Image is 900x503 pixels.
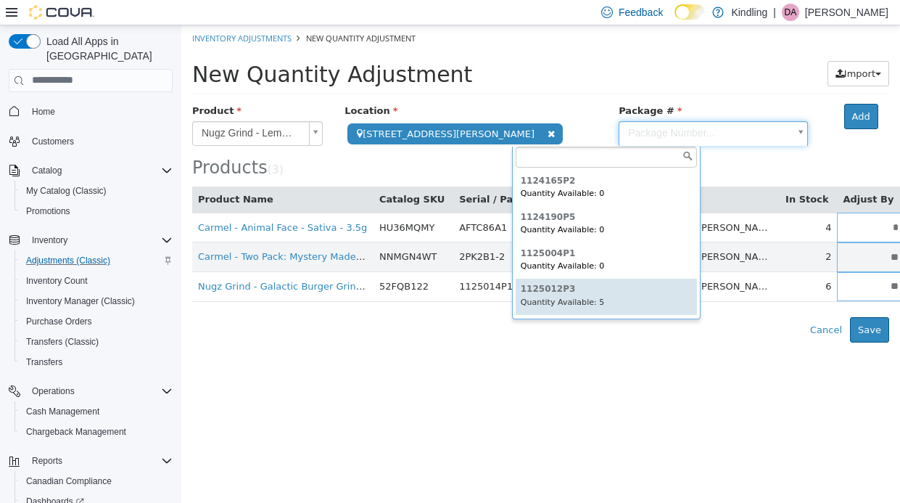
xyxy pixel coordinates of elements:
a: Transfers (Classic) [20,333,104,351]
small: Quantity Available: 0 [339,163,424,173]
p: Kindling [731,4,767,21]
a: Customers [26,133,80,150]
span: Catalog [26,162,173,179]
small: Quantity Available: 5 [339,272,424,282]
span: Cash Management [26,406,99,417]
a: Promotions [20,203,76,220]
span: Transfers (Classic) [26,336,99,348]
a: Home [26,103,61,120]
button: Inventory Count [15,271,178,291]
a: Cash Management [20,403,105,420]
div: Daniel Amyotte [782,4,799,21]
span: Chargeback Management [20,423,173,441]
button: Reports [3,451,178,471]
span: My Catalog (Classic) [26,185,107,197]
a: Purchase Orders [20,313,98,330]
button: Reports [26,452,68,470]
span: Inventory [26,232,173,249]
span: Canadian Compliance [20,473,173,490]
a: Transfers [20,353,68,371]
span: Reports [26,452,173,470]
a: Inventory Manager (Classic) [20,293,141,310]
span: Operations [26,383,173,400]
span: Inventory [32,234,67,246]
a: Adjustments (Classic) [20,252,116,269]
p: | [773,4,776,21]
span: Home [26,102,173,120]
p: [PERSON_NAME] [805,4,888,21]
span: Inventory Manager (Classic) [20,293,173,310]
span: Promotions [26,205,70,217]
button: Home [3,101,178,122]
span: Cash Management [20,403,173,420]
span: Feedback [619,5,663,20]
a: My Catalog (Classic) [20,182,112,200]
span: Transfers (Classic) [20,333,173,351]
button: Transfers (Classic) [15,332,178,352]
h6: 1125012P3 [339,259,511,269]
span: Load All Apps in [GEOGRAPHIC_DATA] [41,34,173,63]
button: Purchase Orders [15,311,178,332]
span: Customers [26,132,173,150]
small: Quantity Available: 0 [339,200,424,209]
span: My Catalog (Classic) [20,182,173,200]
span: Canadian Compliance [26,475,112,487]
span: Chargeback Management [26,426,126,438]
input: Dark Mode [674,4,705,20]
button: Operations [3,381,178,401]
span: Adjustments (Classic) [20,252,173,269]
span: Purchase Orders [20,313,173,330]
button: Adjustments (Classic) [15,250,178,271]
h6: 1124165P2 [339,151,511,160]
button: Operations [26,383,80,400]
span: Reports [32,455,62,467]
span: Customers [32,136,74,147]
button: Customers [3,131,178,152]
button: Chargeback Management [15,422,178,442]
span: Inventory Count [26,275,88,287]
a: Chargeback Management [20,423,132,441]
button: Transfers [15,352,178,372]
img: Cova [29,5,94,20]
h6: 1125004P1 [339,224,511,233]
button: Promotions [15,201,178,221]
span: Home [32,106,55,118]
span: Inventory Manager (Classic) [26,295,135,307]
button: Catalog [26,162,67,179]
span: Catalog [32,165,62,176]
span: Transfers [26,356,62,368]
small: Quantity Available: 0 [339,236,424,245]
h6: 1124190P5 [339,187,511,197]
span: Purchase Orders [26,316,92,327]
a: Inventory Count [20,272,94,290]
button: Inventory [26,232,73,249]
span: Operations [32,385,75,397]
button: Inventory Manager (Classic) [15,291,178,311]
button: Inventory [3,230,178,250]
a: Canadian Compliance [20,473,117,490]
span: Inventory Count [20,272,173,290]
button: Canadian Compliance [15,471,178,491]
span: DA [785,4,797,21]
span: Transfers [20,353,173,371]
button: Catalog [3,160,178,181]
span: Promotions [20,203,173,220]
button: Cash Management [15,401,178,422]
span: Adjustments (Classic) [26,255,110,266]
button: My Catalog (Classic) [15,181,178,201]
